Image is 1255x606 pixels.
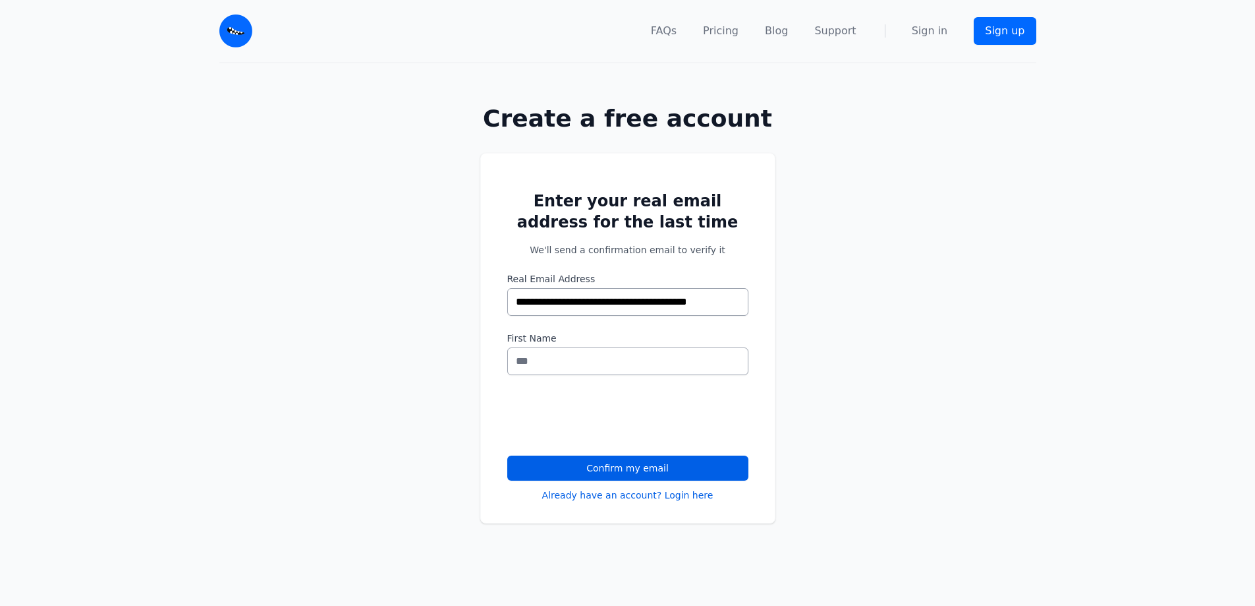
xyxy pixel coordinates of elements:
[912,23,948,39] a: Sign in
[814,23,856,39] a: Support
[542,489,713,502] a: Already have an account? Login here
[765,23,788,39] a: Blog
[507,391,708,442] iframe: reCAPTCHA
[219,15,252,47] img: Email Monster
[507,243,748,257] p: We'll send a confirmation email to verify it
[438,106,818,132] h1: Create a free account
[703,23,739,39] a: Pricing
[507,191,748,233] h2: Enter your real email address for the last time
[974,17,1036,45] a: Sign up
[507,456,748,481] button: Confirm my email
[507,272,748,286] label: Real Email Address
[651,23,677,39] a: FAQs
[507,332,748,345] label: First Name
